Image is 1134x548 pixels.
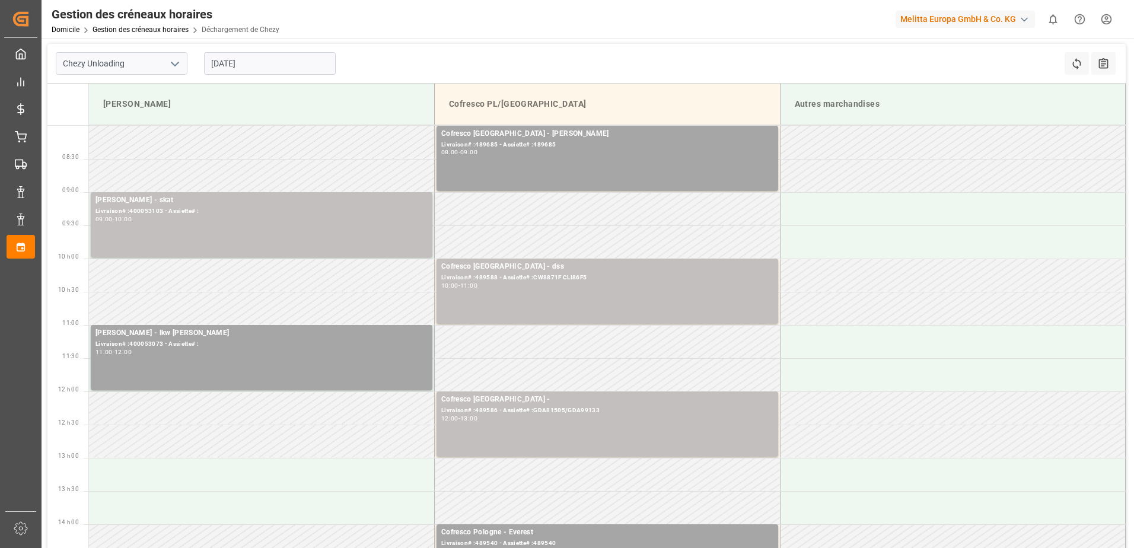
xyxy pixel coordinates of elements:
div: Livraison# :489588 - Assiette# :CW8871F CLI86F5 [441,273,773,283]
button: Centre d’aide [1066,6,1093,33]
div: 10:00 [441,283,458,288]
div: - [113,349,114,355]
div: - [113,216,114,222]
div: - [458,283,460,288]
div: Cofresco [GEOGRAPHIC_DATA] - dss [441,261,773,273]
div: 09:00 [460,149,477,155]
span: 11:00 [62,320,79,326]
div: [PERSON_NAME] - skat [95,195,428,206]
div: - [458,416,460,421]
div: 13:00 [460,416,477,421]
div: [PERSON_NAME] - lkw [PERSON_NAME] [95,327,428,339]
span: 10 h 00 [58,253,79,260]
div: Cofresco [GEOGRAPHIC_DATA] - [441,394,773,406]
div: 12:00 [441,416,458,421]
span: 13 h 00 [58,453,79,459]
div: Autres marchandises [790,93,1116,115]
button: open menu [165,55,183,73]
div: Livraison# :489586 - Assiette# :GDA81505/GDA99133 [441,406,773,416]
div: 08:00 [441,149,458,155]
span: 12 h 30 [58,419,79,426]
span: 10 h 30 [58,286,79,293]
input: JJ-MM-AAAA [204,52,336,75]
div: 10:00 [114,216,132,222]
div: Livraison# :400053103 - Assiette# : [95,206,428,216]
button: Melitta Europa GmbH & Co. KG [896,8,1040,30]
div: 12:00 [114,349,132,355]
span: 09:00 [62,187,79,193]
span: 08:30 [62,154,79,160]
span: 11:30 [62,353,79,359]
span: 09:30 [62,220,79,227]
input: Type à rechercher/sélectionner [56,52,187,75]
a: Gestion des créneaux horaires [93,26,189,34]
div: [PERSON_NAME] [98,93,425,115]
div: Livraison# :400053073 - Assiette# : [95,339,428,349]
div: 11:00 [460,283,477,288]
font: Melitta Europa GmbH & Co. KG [900,13,1016,26]
div: Cofresco Pologne - Everest [441,527,773,539]
a: Domicile [52,26,79,34]
div: 09:00 [95,216,113,222]
span: 12 h 00 [58,386,79,393]
div: Gestion des créneaux horaires [52,5,279,23]
span: 14 h 00 [58,519,79,525]
div: Livraison# :489685 - Assiette# :489685 [441,140,773,150]
div: Cofresco PL/[GEOGRAPHIC_DATA] [444,93,770,115]
span: 13 h 30 [58,486,79,492]
div: Cofresco [GEOGRAPHIC_DATA] - [PERSON_NAME] [441,128,773,140]
div: - [458,149,460,155]
div: 11:00 [95,349,113,355]
button: Afficher 0 nouvelles notifications [1040,6,1066,33]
